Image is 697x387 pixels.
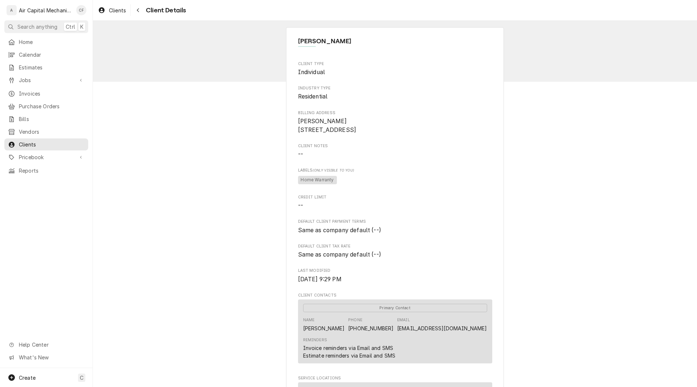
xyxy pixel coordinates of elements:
[298,151,303,158] span: --
[298,85,492,101] div: Industry Type
[298,268,492,283] div: Last Modified
[19,64,85,71] span: Estimates
[303,317,345,332] div: Name
[303,324,345,332] div: [PERSON_NAME]
[19,115,85,123] span: Bills
[298,68,492,77] span: Client Type
[66,23,75,31] span: Ctrl
[4,49,88,61] a: Calendar
[298,61,492,67] span: Client Type
[397,317,410,323] div: Email
[298,150,492,159] span: Client Notes
[298,61,492,77] div: Client Type
[19,167,85,174] span: Reports
[397,317,487,332] div: Email
[4,351,88,363] a: Go to What's New
[298,110,492,116] span: Billing Address
[303,352,396,359] div: Estimate reminders via Email and SMS
[303,303,487,312] div: Primary
[298,251,381,258] span: Same as company default (--)
[4,61,88,73] a: Estimates
[80,374,83,382] span: C
[298,299,492,366] div: Client Contacts List
[76,5,86,15] div: CF
[109,7,126,14] span: Clients
[298,176,337,185] span: Home Warranty
[298,36,492,52] div: Client Information
[19,153,74,161] span: Pricebook
[4,151,88,163] a: Go to Pricebook
[298,202,303,209] span: --
[348,325,394,331] a: [PHONE_NUMBER]
[19,7,72,14] div: Air Capital Mechanical
[298,299,492,363] div: Contact
[348,317,394,332] div: Phone
[4,100,88,112] a: Purchase Orders
[348,317,362,323] div: Phone
[7,5,17,15] div: A
[19,354,84,361] span: What's New
[298,118,356,133] span: [PERSON_NAME] [STREET_ADDRESS]
[298,201,492,210] span: Credit Limit
[298,226,492,235] span: Default Client Payment Terms
[303,317,315,323] div: Name
[298,93,328,100] span: Residential
[303,337,327,343] div: Reminders
[298,194,492,210] div: Credit Limit
[298,36,492,46] span: Name
[144,5,186,15] span: Client Details
[80,23,83,31] span: K
[298,250,492,259] span: Default Client Tax Rate
[298,275,492,284] span: Last Modified
[298,243,492,249] span: Default Client Tax Rate
[19,341,84,348] span: Help Center
[298,227,381,234] span: Same as company default (--)
[298,243,492,259] div: Default Client Tax Rate
[303,337,396,359] div: Reminders
[76,5,86,15] div: Charles Faure's Avatar
[298,92,492,101] span: Industry Type
[19,90,85,97] span: Invoices
[4,126,88,138] a: Vendors
[298,175,492,186] span: [object Object]
[298,168,492,185] div: [object Object]
[313,168,354,172] span: (Only Visible to You)
[303,304,487,312] span: Primary Contact
[17,23,57,31] span: Search anything
[19,51,85,59] span: Calendar
[4,74,88,86] a: Go to Jobs
[19,141,85,148] span: Clients
[132,4,144,16] button: Navigate back
[19,76,74,84] span: Jobs
[298,375,492,381] span: Service Locations
[298,143,492,149] span: Client Notes
[4,165,88,177] a: Reports
[4,20,88,33] button: Search anythingCtrlK
[298,85,492,91] span: Industry Type
[4,339,88,351] a: Go to Help Center
[298,110,492,134] div: Billing Address
[298,276,342,283] span: [DATE] 9:29 PM
[4,88,88,100] a: Invoices
[298,194,492,200] span: Credit Limit
[4,36,88,48] a: Home
[19,128,85,136] span: Vendors
[298,117,492,134] span: Billing Address
[397,325,487,331] a: [EMAIL_ADDRESS][DOMAIN_NAME]
[19,375,36,381] span: Create
[4,138,88,150] a: Clients
[298,219,492,225] span: Default Client Payment Terms
[298,293,492,298] span: Client Contacts
[303,344,394,352] div: Invoice reminders via Email and SMS
[298,219,492,234] div: Default Client Payment Terms
[298,268,492,274] span: Last Modified
[298,293,492,366] div: Client Contacts
[19,38,85,46] span: Home
[298,143,492,159] div: Client Notes
[95,4,129,16] a: Clients
[298,69,325,76] span: Individual
[4,113,88,125] a: Bills
[19,102,85,110] span: Purchase Orders
[298,168,492,173] span: Labels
